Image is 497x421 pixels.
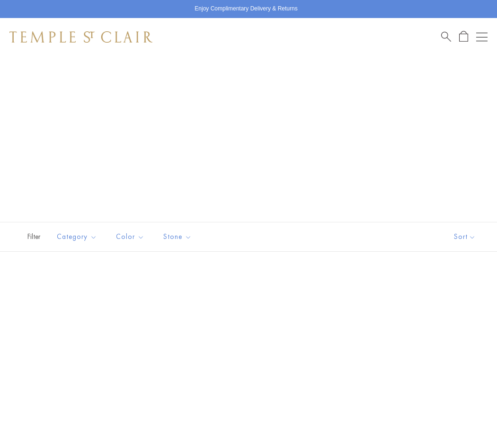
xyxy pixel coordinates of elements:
button: Category [50,226,104,247]
button: Open navigation [476,31,488,43]
span: Color [111,231,151,243]
a: Search [441,31,451,43]
p: Enjoy Complimentary Delivery & Returns [195,4,297,14]
span: Stone [159,231,199,243]
button: Stone [156,226,199,247]
span: Category [52,231,104,243]
button: Color [109,226,151,247]
button: Show sort by [433,222,497,251]
img: Temple St. Clair [9,31,152,43]
a: Open Shopping Bag [459,31,468,43]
